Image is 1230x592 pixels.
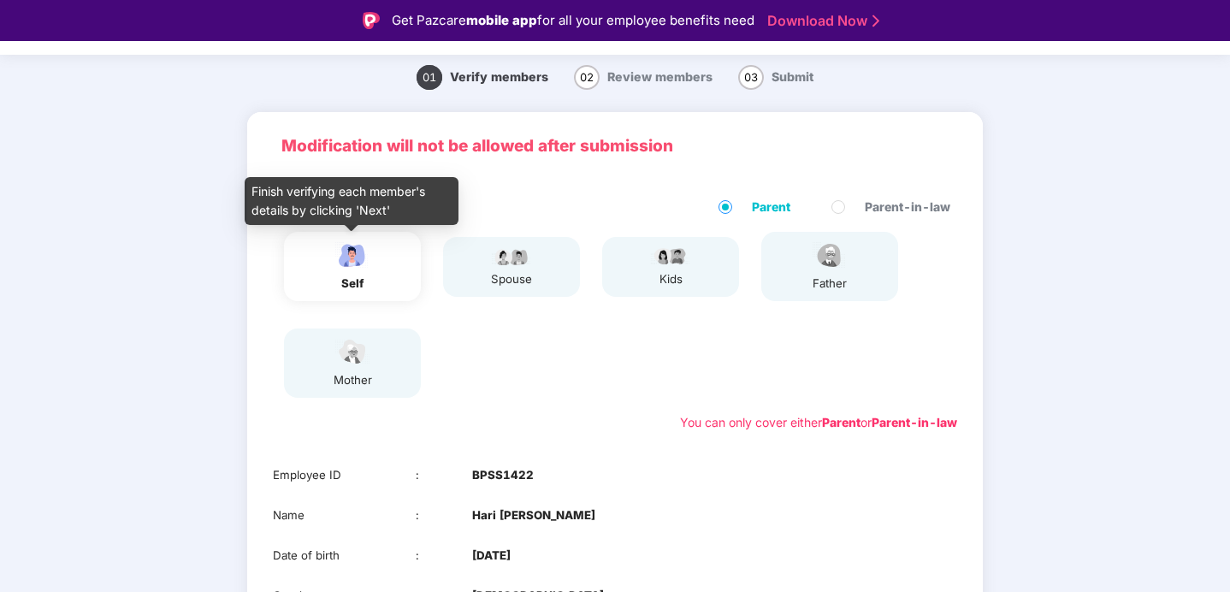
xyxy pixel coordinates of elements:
img: Stroke [872,12,879,30]
div: : [416,506,473,524]
b: Parent [822,415,860,429]
img: svg+xml;base64,PHN2ZyB4bWxucz0iaHR0cDovL3d3dy53My5vcmcvMjAwMC9zdmciIHdpZHRoPSI3OS4wMzciIGhlaWdodD... [649,246,692,266]
p: Modification will not be allowed after submission [281,133,949,159]
div: : [416,466,473,484]
img: svg+xml;base64,PHN2ZyBpZD0iRmF0aGVyX2ljb24iIHhtbG5zPSJodHRwOi8vd3d3LnczLm9yZy8yMDAwL3N2ZyIgeG1sbn... [808,240,851,270]
img: svg+xml;base64,PHN2ZyB4bWxucz0iaHR0cDovL3d3dy53My5vcmcvMjAwMC9zdmciIHdpZHRoPSI5Ny44OTciIGhlaWdodD... [490,246,533,266]
img: svg+xml;base64,PHN2ZyBpZD0iRW1wbG95ZWVfbWFsZSIgeG1sbnM9Imh0dHA6Ly93d3cudzMub3JnLzIwMDAvc3ZnIiB3aW... [331,240,374,270]
div: Name [273,506,416,524]
div: mother [331,371,374,389]
b: Hari [PERSON_NAME] [472,506,595,524]
span: Verify members [450,69,548,84]
div: : [416,547,473,565]
span: 02 [574,65,600,90]
span: Submit [772,69,813,84]
span: 03 [738,65,764,90]
div: Date of birth [273,547,416,565]
b: Parent-in-law [872,415,957,429]
div: Finish verifying each member's details by clicking 'Next' [245,177,458,225]
span: Parent [745,198,797,216]
span: Review members [607,69,713,84]
strong: mobile app [466,12,537,28]
a: Download Now [767,12,874,30]
span: 01 [417,65,442,90]
div: spouse [490,270,533,288]
div: You can only cover either or [680,413,957,432]
b: [DATE] [472,547,511,565]
div: Get Pazcare for all your employee benefits need [392,10,754,31]
span: Parent-in-law [858,198,957,216]
div: kids [649,270,692,288]
div: father [808,275,851,293]
b: BPSS1422 [472,466,534,484]
img: Logo [363,12,380,29]
img: svg+xml;base64,PHN2ZyB4bWxucz0iaHR0cDovL3d3dy53My5vcmcvMjAwMC9zdmciIHdpZHRoPSI1NCIgaGVpZ2h0PSIzOC... [331,337,374,367]
div: Employee ID [273,466,416,484]
div: self [331,275,374,293]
